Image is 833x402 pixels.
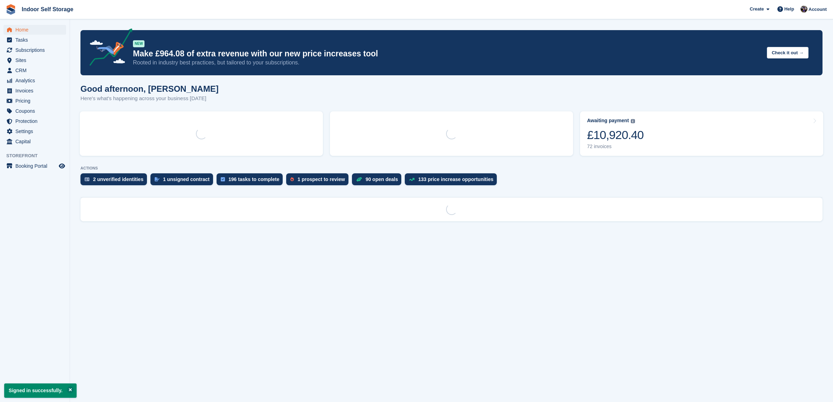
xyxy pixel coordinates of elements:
[15,116,57,126] span: Protection
[15,65,57,75] span: CRM
[286,173,352,189] a: 1 prospect to review
[80,84,219,93] h1: Good afternoon, [PERSON_NAME]
[3,116,66,126] a: menu
[133,49,761,59] p: Make £964.08 of extra revenue with our new price increases tool
[80,95,219,103] p: Here's what's happening across your business [DATE]
[3,55,66,65] a: menu
[3,126,66,136] a: menu
[356,177,362,182] img: deal-1b604bf984904fb50ccaf53a9ad4b4a5d6e5aea283cecdc64d6e3604feb123c2.svg
[15,86,57,96] span: Invoices
[3,137,66,146] a: menu
[228,176,280,182] div: 196 tasks to complete
[6,4,16,15] img: stora-icon-8386f47178a22dfd0bd8f6a31ec36ba5ce8667c1dd55bd0f319d3a0aa187defe.svg
[6,152,70,159] span: Storefront
[58,162,66,170] a: Preview store
[15,126,57,136] span: Settings
[418,176,493,182] div: 133 price increase opportunities
[19,4,76,15] a: Indoor Self Storage
[3,96,66,106] a: menu
[80,166,823,171] p: ACTIONS
[3,25,66,35] a: menu
[84,28,133,68] img: price-adjustments-announcement-icon-8257ccfd72463d97f412b2fc003d46551f7dbcb40ab6d574587a9cd5c0d94...
[587,144,644,150] div: 72 invoices
[15,35,57,45] span: Tasks
[580,111,823,156] a: Awaiting payment £10,920.40 72 invoices
[800,6,807,13] img: Sandra Pomeroy
[3,161,66,171] a: menu
[3,76,66,85] a: menu
[155,177,160,181] img: contract_signature_icon-13c848040528278c33f63329250d36e43548de30e8caae1d1a13099fd9432cc5.svg
[4,383,77,398] p: Signed in successfully.
[15,161,57,171] span: Booking Portal
[3,45,66,55] a: menu
[3,106,66,116] a: menu
[587,128,644,142] div: £10,920.40
[809,6,827,13] span: Account
[3,86,66,96] a: menu
[133,40,144,47] div: NEW
[290,177,294,181] img: prospect-51fa495bee0391a8d652442698ab0144808aea92771e9ea1ae160a38d050c398.svg
[15,137,57,146] span: Capital
[163,176,210,182] div: 1 unsigned contract
[15,25,57,35] span: Home
[15,76,57,85] span: Analytics
[297,176,345,182] div: 1 prospect to review
[3,35,66,45] a: menu
[15,55,57,65] span: Sites
[352,173,405,189] a: 90 open deals
[80,173,150,189] a: 2 unverified identities
[3,65,66,75] a: menu
[767,47,809,58] button: Check it out →
[750,6,764,13] span: Create
[15,106,57,116] span: Coupons
[133,59,761,67] p: Rooted in industry best practices, but tailored to your subscriptions.
[784,6,794,13] span: Help
[221,177,225,181] img: task-75834270c22a3079a89374b754ae025e5fb1db73e45f91037f5363f120a921f8.svg
[587,118,629,124] div: Awaiting payment
[631,119,635,123] img: icon-info-grey-7440780725fd019a000dd9b08b2336e03edf1995a4989e88bcd33f0948082b44.svg
[85,177,90,181] img: verify_identity-adf6edd0f0f0b5bbfe63781bf79b02c33cf7c696d77639b501bdc392416b5a36.svg
[93,176,143,182] div: 2 unverified identities
[15,96,57,106] span: Pricing
[217,173,287,189] a: 196 tasks to complete
[366,176,398,182] div: 90 open deals
[405,173,500,189] a: 133 price increase opportunities
[409,178,415,181] img: price_increase_opportunities-93ffe204e8149a01c8c9dc8f82e8f89637d9d84a8eef4429ea346261dce0b2c0.svg
[15,45,57,55] span: Subscriptions
[150,173,217,189] a: 1 unsigned contract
